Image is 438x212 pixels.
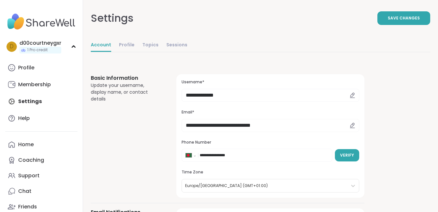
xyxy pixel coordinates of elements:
[388,15,420,21] span: Save Changes
[18,188,31,195] div: Chat
[142,39,159,52] a: Topics
[18,157,44,164] div: Coaching
[10,42,14,51] span: d
[91,74,161,82] h3: Basic Information
[19,40,61,47] div: d00courtneygxr
[5,137,77,152] a: Home
[182,170,359,175] h3: Time Zone
[182,140,359,145] h3: Phone Number
[5,60,77,76] a: Profile
[166,39,187,52] a: Sessions
[91,39,111,52] a: Account
[5,77,77,92] a: Membership
[91,10,134,26] div: Settings
[5,152,77,168] a: Coaching
[18,203,37,210] div: Friends
[18,172,40,179] div: Support
[5,10,77,33] img: ShareWell Nav Logo
[18,141,34,148] div: Home
[91,82,161,102] div: Update your username, display name, or contact details
[5,168,77,183] a: Support
[18,115,30,122] div: Help
[18,64,34,71] div: Profile
[340,152,354,158] span: Verify
[119,39,135,52] a: Profile
[5,183,77,199] a: Chat
[18,81,51,88] div: Membership
[182,79,359,85] h3: Username*
[5,111,77,126] a: Help
[27,47,48,53] span: 1 Pro credit
[335,149,359,161] button: Verify
[182,110,359,115] h3: Email*
[377,11,430,25] button: Save Changes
